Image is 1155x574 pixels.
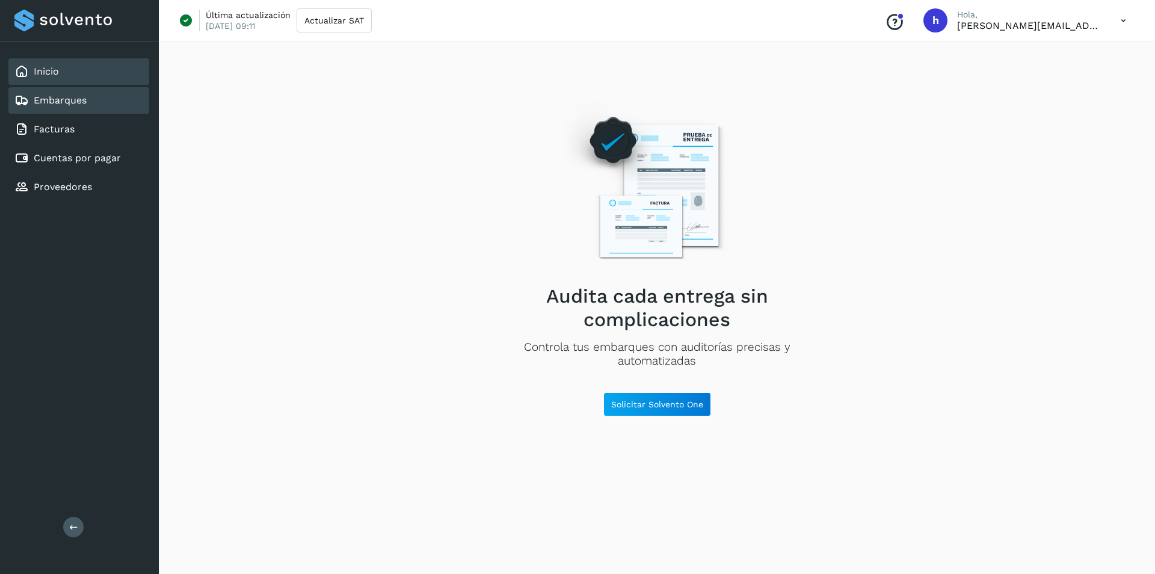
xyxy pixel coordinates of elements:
span: Solicitar Solvento One [611,400,703,409]
p: [DATE] 09:11 [206,20,255,31]
p: Controla tus embarques con auditorías precisas y automatizadas [485,341,828,368]
div: Cuentas por pagar [8,145,149,171]
img: Empty state image [553,99,761,275]
a: Cuentas por pagar [34,152,121,164]
h2: Audita cada entrega sin complicaciones [485,285,828,331]
div: Facturas [8,116,149,143]
button: Solicitar Solvento One [603,392,711,416]
p: horacio@etv1.com.mx [957,20,1101,31]
a: Facturas [34,123,75,135]
p: Última actualización [206,10,291,20]
div: Embarques [8,87,149,114]
a: Embarques [34,94,87,106]
div: Proveedores [8,174,149,200]
a: Proveedores [34,181,92,193]
button: Actualizar SAT [297,8,372,32]
span: Actualizar SAT [304,16,364,25]
p: Hola, [957,10,1101,20]
div: Inicio [8,58,149,85]
a: Inicio [34,66,59,77]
